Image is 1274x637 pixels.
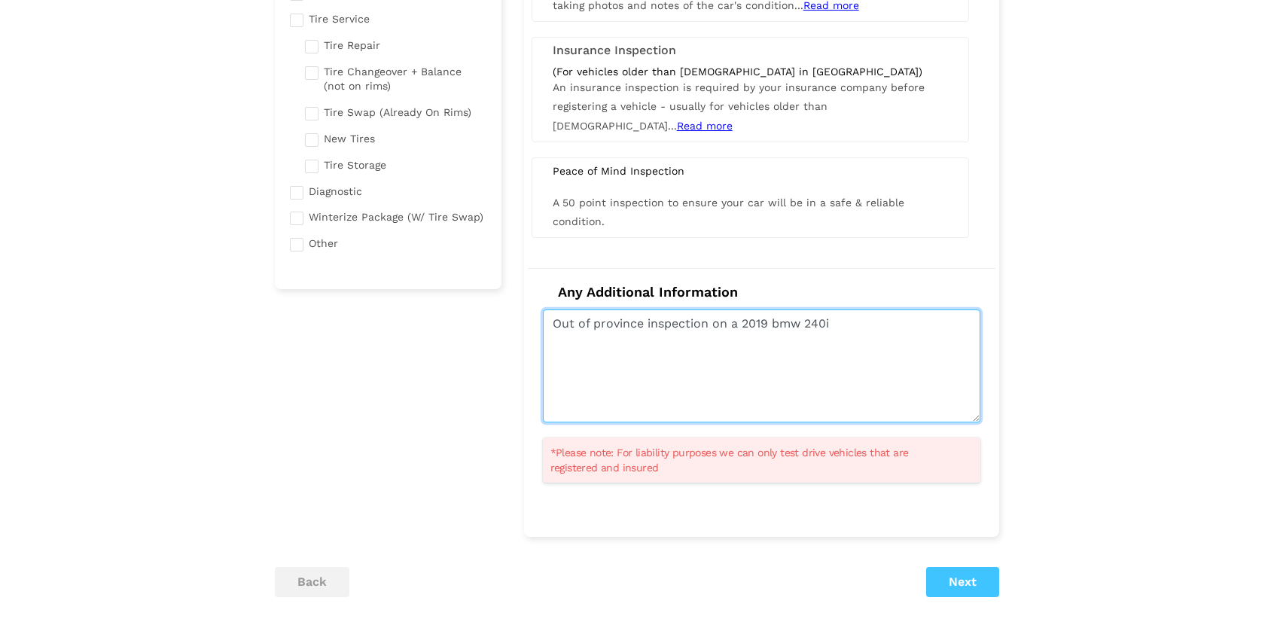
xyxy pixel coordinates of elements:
[550,445,954,475] span: *Please note: For liability purposes we can only test drive vehicles that are registered and insured
[543,284,980,300] h4: Any Additional Information
[553,81,925,131] span: An insurance inspection is required by your insurance company before registering a vehicle - usua...
[553,197,904,227] span: A 50 point inspection to ensure your car will be in a safe & reliable condition.
[275,567,349,597] button: back
[553,44,948,57] h3: Insurance Inspection
[677,120,733,132] span: Read more
[553,65,948,78] div: (For vehicles older than [DEMOGRAPHIC_DATA] in [GEOGRAPHIC_DATA])
[926,567,999,597] button: Next
[541,164,959,178] div: Peace of Mind Inspection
